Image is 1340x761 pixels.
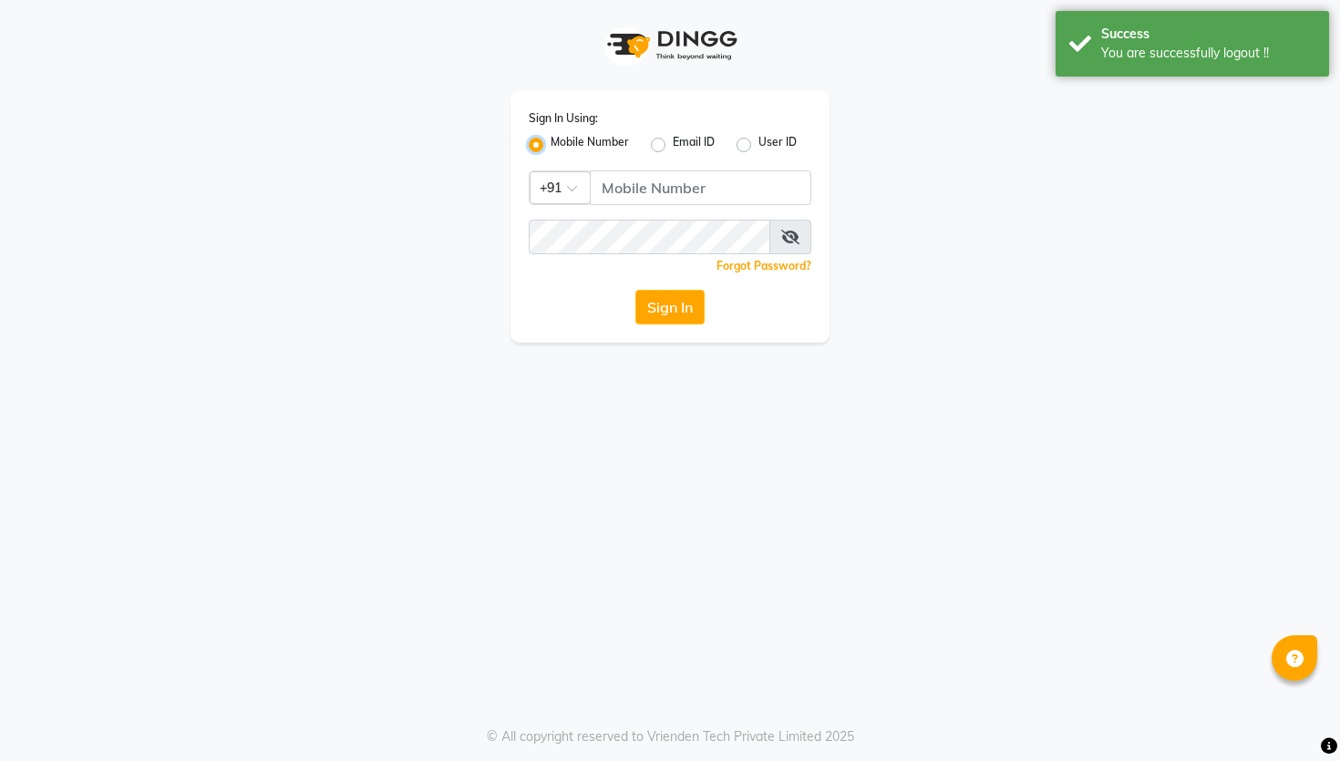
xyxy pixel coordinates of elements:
[716,259,811,273] a: Forgot Password?
[597,18,743,72] img: logo1.svg
[758,134,797,156] label: User ID
[673,134,715,156] label: Email ID
[1101,44,1315,63] div: You are successfully logout !!
[1101,25,1315,44] div: Success
[551,134,629,156] label: Mobile Number
[529,110,598,127] label: Sign In Using:
[635,290,705,324] button: Sign In
[529,220,770,254] input: Username
[590,170,811,205] input: Username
